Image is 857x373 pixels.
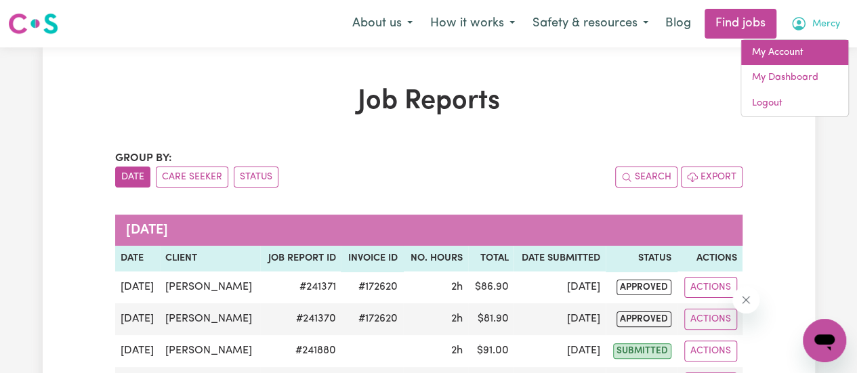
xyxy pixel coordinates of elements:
[524,9,657,38] button: Safety & resources
[8,9,82,20] span: Need any help?
[115,335,161,367] td: [DATE]
[741,40,848,66] a: My Account
[260,335,341,367] td: # 241880
[812,17,840,32] span: Mercy
[156,167,228,188] button: sort invoices by care seeker
[260,271,341,303] td: # 241371
[260,303,341,335] td: # 241370
[684,309,737,330] button: Actions
[260,246,341,271] th: Job Report ID
[606,246,677,271] th: Status
[341,246,402,271] th: Invoice ID
[115,246,161,271] th: Date
[514,335,606,367] td: [DATE]
[684,277,737,298] button: Actions
[732,286,759,313] iframe: Close message
[468,303,514,335] td: $ 81.90
[616,280,671,295] span: approved
[468,271,514,303] td: $ 86.90
[451,282,463,292] span: 2 hours
[451,345,463,356] span: 2 hours
[160,246,260,271] th: Client
[8,12,58,36] img: Careseekers logo
[782,9,849,38] button: My Account
[468,246,514,271] th: Total
[115,215,743,246] caption: [DATE]
[341,271,402,303] td: #172620
[341,303,402,335] td: #172620
[615,167,677,188] button: Search
[613,343,671,359] span: submitted
[160,271,260,303] td: [PERSON_NAME]
[705,9,776,39] a: Find jobs
[343,9,421,38] button: About us
[514,246,606,271] th: Date Submitted
[451,313,463,324] span: 2 hours
[684,341,737,361] button: Actions
[160,335,260,367] td: [PERSON_NAME]
[403,246,468,271] th: No. Hours
[8,8,58,39] a: Careseekers logo
[115,85,743,118] h1: Job Reports
[234,167,278,188] button: sort invoices by paid status
[115,167,150,188] button: sort invoices by date
[657,9,699,39] a: Blog
[115,153,172,164] span: Group by:
[115,303,161,335] td: [DATE]
[681,167,743,188] button: Export
[803,319,846,362] iframe: Button to launch messaging window
[514,271,606,303] td: [DATE]
[741,91,848,116] a: Logout
[115,271,161,303] td: [DATE]
[677,246,743,271] th: Actions
[468,335,514,367] td: $ 91.00
[160,303,260,335] td: [PERSON_NAME]
[740,39,849,117] div: My Account
[741,65,848,91] a: My Dashboard
[616,311,671,327] span: approved
[514,303,606,335] td: [DATE]
[421,9,524,38] button: How it works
